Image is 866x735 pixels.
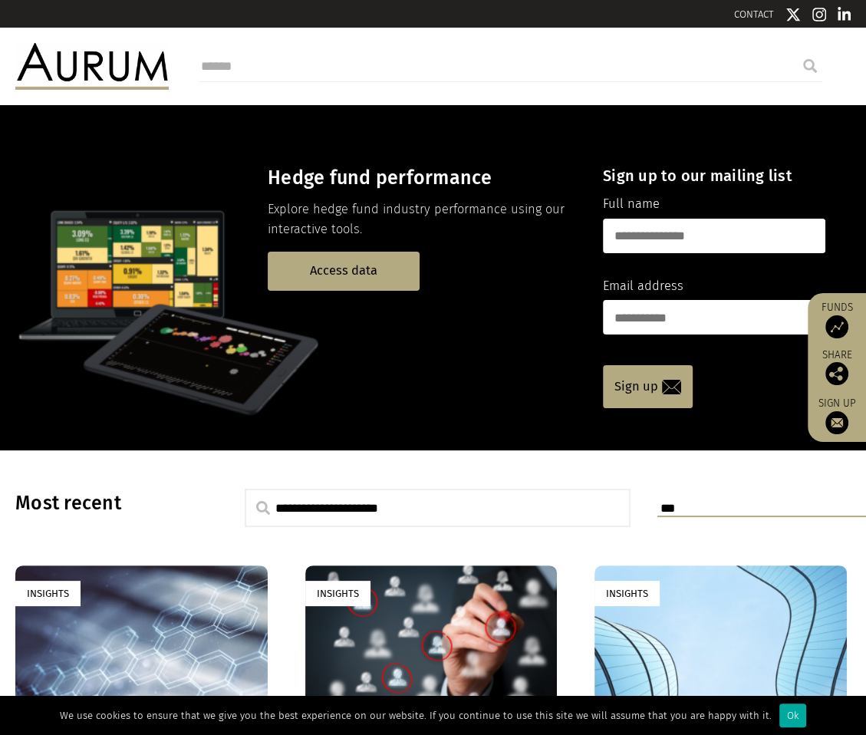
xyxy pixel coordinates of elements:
[812,7,826,22] img: Instagram icon
[15,43,169,89] img: Aurum
[779,704,806,727] div: Ok
[838,7,851,22] img: Linkedin icon
[603,276,683,296] label: Email address
[825,315,848,338] img: Access Funds
[15,581,81,606] div: Insights
[815,350,858,385] div: Share
[15,492,207,515] h3: Most recent
[603,194,660,214] label: Full name
[268,252,420,291] a: Access data
[603,166,825,185] h4: Sign up to our mailing list
[795,51,825,81] input: Submit
[815,397,858,434] a: Sign up
[825,362,848,385] img: Share this post
[603,365,693,408] a: Sign up
[785,7,801,22] img: Twitter icon
[256,501,270,515] img: search.svg
[305,581,370,606] div: Insights
[594,581,660,606] div: Insights
[825,411,848,434] img: Sign up to our newsletter
[815,301,858,338] a: Funds
[662,380,681,394] img: email-icon
[734,8,774,20] a: CONTACT
[268,166,576,190] h3: Hedge fund performance
[268,199,576,240] p: Explore hedge fund industry performance using our interactive tools.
